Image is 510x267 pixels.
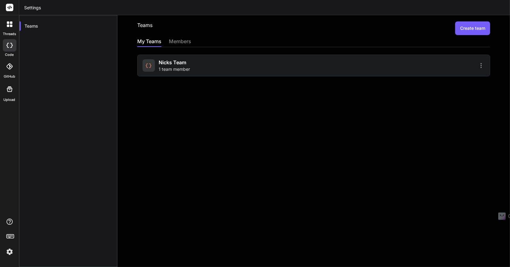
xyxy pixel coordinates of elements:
[137,21,152,35] h2: Teams
[3,31,16,37] label: threads
[137,38,161,46] div: My Teams
[4,247,15,257] img: settings
[159,59,186,66] span: Nicks Team
[159,66,190,72] span: 1 team member
[4,74,15,79] label: GitHub
[4,97,15,102] label: Upload
[455,21,490,35] button: Create team
[20,19,117,33] div: Teams
[169,38,191,46] div: members
[5,52,14,57] label: code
